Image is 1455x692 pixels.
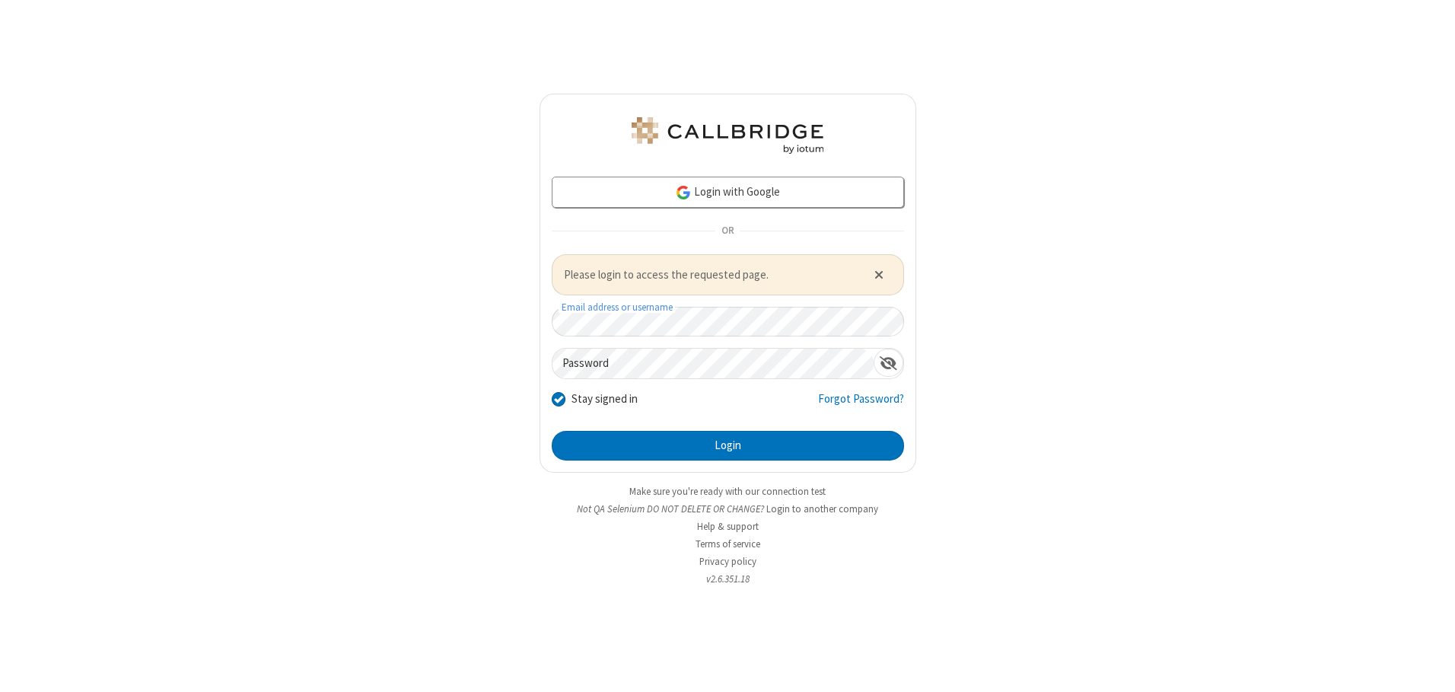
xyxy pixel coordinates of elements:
a: Terms of service [696,537,760,550]
label: Stay signed in [571,391,638,408]
img: QA Selenium DO NOT DELETE OR CHANGE [629,117,826,154]
a: Forgot Password? [818,391,904,419]
button: Login [552,431,904,461]
input: Email address or username [552,307,904,336]
a: Help & support [697,520,759,533]
div: Show password [874,349,903,377]
span: OR [715,220,740,241]
input: Password [552,349,874,378]
li: v2.6.351.18 [540,572,916,586]
button: Login to another company [766,502,878,516]
img: google-icon.png [675,184,692,201]
button: Close alert [866,263,891,286]
a: Privacy policy [699,555,756,568]
span: Please login to access the requested page. [564,266,855,284]
a: Make sure you're ready with our connection test [629,485,826,498]
a: Login with Google [552,177,904,207]
li: Not QA Selenium DO NOT DELETE OR CHANGE? [540,502,916,516]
